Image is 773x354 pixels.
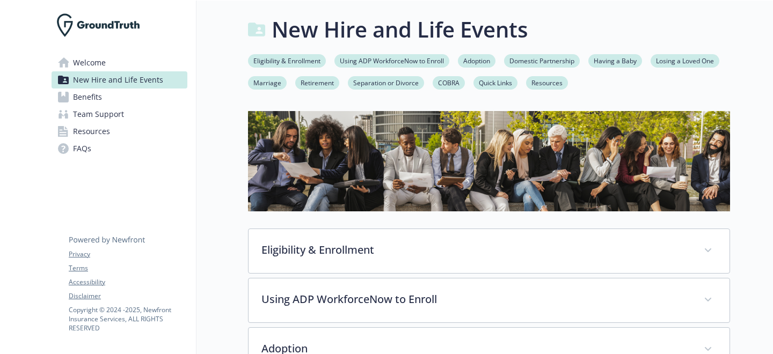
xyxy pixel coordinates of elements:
a: Resources [526,77,568,87]
a: COBRA [433,77,465,87]
a: Using ADP WorkforceNow to Enroll [334,55,449,65]
img: new hire page banner [248,111,730,211]
a: Losing a Loved One [651,55,719,65]
a: New Hire and Life Events [52,71,187,88]
span: Resources [73,123,110,140]
a: Disclaimer [69,291,187,301]
a: Accessibility [69,277,187,287]
span: FAQs [73,140,91,157]
a: Retirement [295,77,339,87]
a: Separation or Divorce [348,77,424,87]
p: Copyright © 2024 - 2025 , Newfront Insurance Services, ALL RIGHTS RESERVED [69,305,187,333]
p: Eligibility & Enrollment [261,242,691,258]
span: Benefits [73,88,102,106]
a: Eligibility & Enrollment [248,55,326,65]
a: Quick Links [473,77,517,87]
a: Resources [52,123,187,140]
a: Terms [69,263,187,273]
div: Using ADP WorkforceNow to Enroll [249,278,730,322]
a: FAQs [52,140,187,157]
span: Welcome [73,54,106,71]
a: Domestic Partnership [504,55,580,65]
a: Adoption [458,55,495,65]
a: Team Support [52,106,187,123]
span: Team Support [73,106,124,123]
span: New Hire and Life Events [73,71,163,88]
a: Having a Baby [588,55,642,65]
a: Welcome [52,54,187,71]
div: Eligibility & Enrollment [249,229,730,273]
a: Benefits [52,88,187,106]
p: Using ADP WorkforceNow to Enroll [261,291,691,307]
a: Marriage [248,77,287,87]
a: Privacy [69,249,187,259]
h1: New Hire and Life Events [272,13,528,46]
